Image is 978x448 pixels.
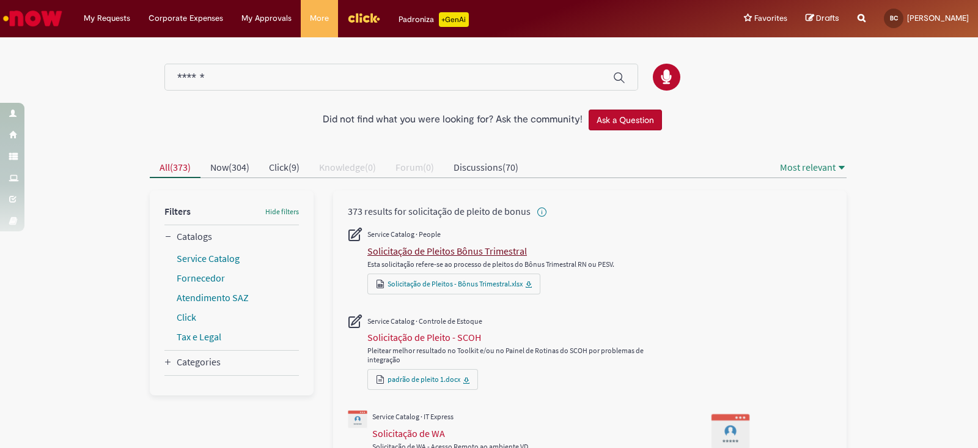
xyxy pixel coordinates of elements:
p: +GenAi [439,12,469,27]
span: More [310,12,329,24]
img: ServiceNow [1,6,64,31]
span: Favorites [754,12,787,24]
div: Padroniza [399,12,469,27]
img: click_logo_yellow_360x200.png [347,9,380,27]
span: Drafts [816,12,839,24]
span: My Requests [84,12,130,24]
button: Ask a Question [589,110,662,130]
span: BC [890,14,898,22]
h2: Did not find what you were looking for? Ask the community! [323,114,583,125]
a: Drafts [806,13,839,24]
span: Corporate Expenses [149,12,223,24]
span: [PERSON_NAME] [907,13,969,23]
span: My Approvals [241,12,292,24]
